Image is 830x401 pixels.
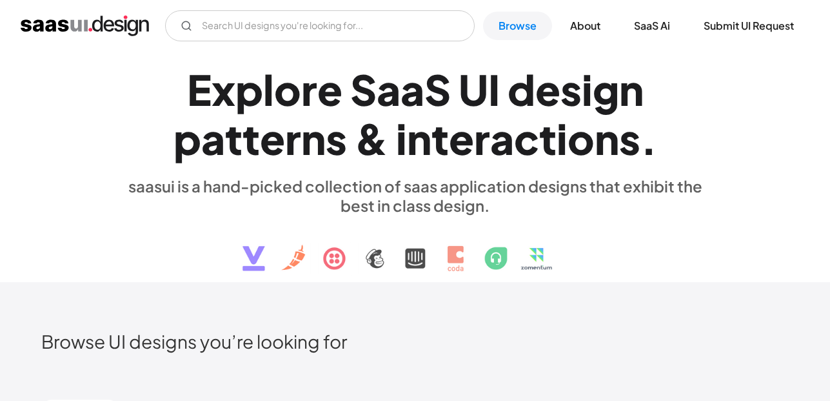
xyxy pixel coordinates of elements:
[640,114,657,163] div: .
[317,65,342,114] div: e
[449,114,474,163] div: e
[350,65,377,114] div: S
[201,114,225,163] div: a
[595,114,619,163] div: n
[555,12,616,40] a: About
[688,12,809,40] a: Submit UI Request
[301,65,317,114] div: r
[41,330,788,353] h2: Browse UI designs you’re looking for
[474,114,490,163] div: r
[490,114,514,163] div: a
[235,65,263,114] div: p
[619,114,640,163] div: s
[21,15,149,36] a: home
[285,114,301,163] div: r
[618,12,686,40] a: SaaS Ai
[431,114,449,163] div: t
[424,65,451,114] div: S
[263,65,274,114] div: l
[582,65,593,114] div: i
[514,114,539,163] div: c
[459,65,488,114] div: U
[212,65,235,114] div: x
[119,176,712,215] div: saasui is a hand-picked collection of saas application designs that exhibit the best in class des...
[508,65,535,114] div: d
[326,114,347,163] div: s
[260,114,285,163] div: e
[165,10,475,41] form: Email Form
[535,65,560,114] div: e
[301,114,326,163] div: n
[619,65,644,114] div: n
[396,114,407,163] div: i
[119,65,712,164] h1: Explore SaaS UI design patterns & interactions.
[593,65,619,114] div: g
[274,65,301,114] div: o
[242,114,260,163] div: t
[225,114,242,163] div: t
[355,114,388,163] div: &
[220,215,611,282] img: text, icon, saas logo
[539,114,557,163] div: t
[488,65,500,114] div: I
[187,65,212,114] div: E
[568,114,595,163] div: o
[560,65,582,114] div: s
[173,114,201,163] div: p
[483,12,552,40] a: Browse
[407,114,431,163] div: n
[377,65,400,114] div: a
[557,114,568,163] div: i
[400,65,424,114] div: a
[165,10,475,41] input: Search UI designs you're looking for...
